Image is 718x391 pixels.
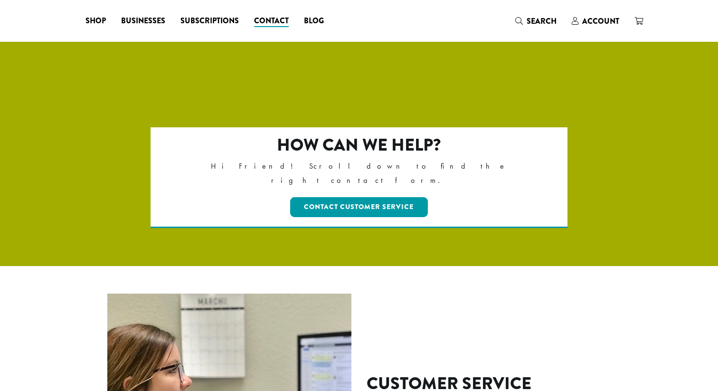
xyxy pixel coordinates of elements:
[508,13,564,29] a: Search
[121,15,165,27] span: Businesses
[85,15,106,27] span: Shop
[582,16,619,27] span: Account
[254,15,289,27] span: Contact
[527,16,557,27] span: Search
[290,197,428,217] a: Contact Customer Service
[78,13,113,29] a: Shop
[304,15,324,27] span: Blog
[180,15,239,27] span: Subscriptions
[192,135,527,155] h2: How can we help?
[192,159,527,188] p: Hi Friend! Scroll down to find the right contact form.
